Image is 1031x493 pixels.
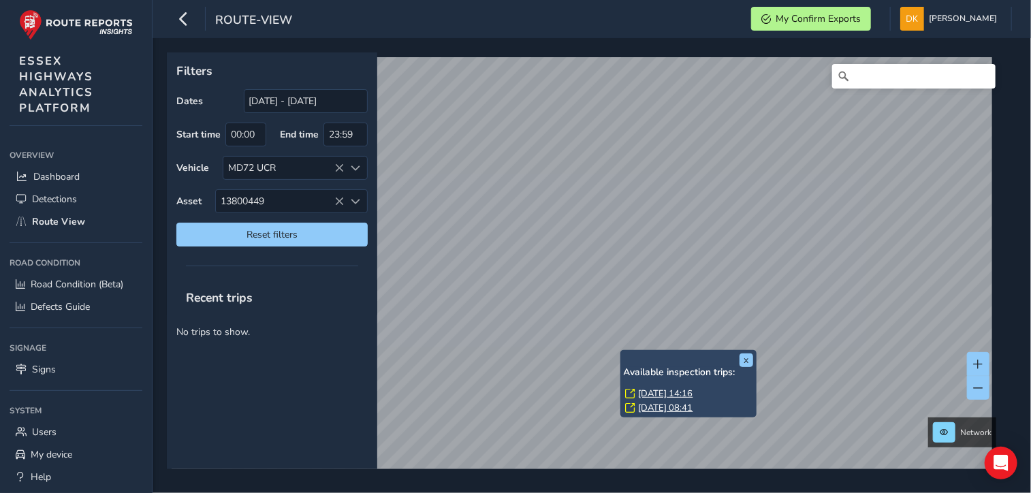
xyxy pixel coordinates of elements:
[10,165,142,188] a: Dashboard
[345,190,367,212] div: Select an asset code
[33,170,80,183] span: Dashboard
[172,57,992,485] canvas: Map
[639,387,693,400] a: [DATE] 14:16
[900,7,1002,31] button: [PERSON_NAME]
[985,447,1017,479] div: Open Intercom Messenger
[960,427,992,438] span: Network
[639,402,693,414] a: [DATE] 08:41
[740,353,753,367] button: x
[31,278,123,291] span: Road Condition (Beta)
[32,193,77,206] span: Detections
[10,253,142,273] div: Road Condition
[176,161,209,174] label: Vehicle
[832,64,996,89] input: Search
[19,10,133,40] img: rr logo
[176,62,368,80] p: Filters
[280,128,319,141] label: End time
[32,215,85,228] span: Route View
[176,128,221,141] label: Start time
[776,12,861,25] span: My Confirm Exports
[10,358,142,381] a: Signs
[32,426,57,439] span: Users
[10,273,142,296] a: Road Condition (Beta)
[10,466,142,488] a: Help
[10,421,142,443] a: Users
[167,315,377,349] p: No trips to show.
[32,363,56,376] span: Signs
[10,443,142,466] a: My device
[31,471,51,483] span: Help
[751,7,871,31] button: My Confirm Exports
[176,195,202,208] label: Asset
[223,157,345,179] div: MD72 UCR
[176,95,203,108] label: Dates
[10,145,142,165] div: Overview
[31,448,72,461] span: My device
[900,7,924,31] img: diamond-layout
[187,228,358,241] span: Reset filters
[10,338,142,358] div: Signage
[624,367,753,379] h6: Available inspection trips:
[19,53,93,116] span: ESSEX HIGHWAYS ANALYTICS PLATFORM
[216,190,345,212] span: 13800449
[10,210,142,233] a: Route View
[10,296,142,318] a: Defects Guide
[929,7,997,31] span: [PERSON_NAME]
[176,280,262,315] span: Recent trips
[176,223,368,246] button: Reset filters
[215,12,292,31] span: route-view
[10,188,142,210] a: Detections
[10,400,142,421] div: System
[31,300,90,313] span: Defects Guide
